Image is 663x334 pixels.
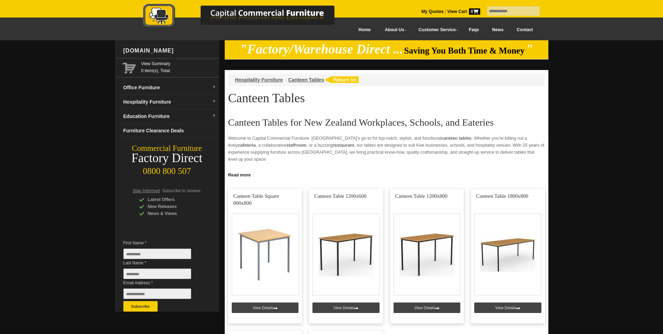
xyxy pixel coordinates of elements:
strong: canteen tables [441,136,471,141]
img: dropdown [212,114,216,118]
h2: Canteen Tables for New Zealand Workplaces, Schools, and Eateries [228,117,545,128]
div: Factory Direct [115,153,219,163]
a: Faqs [462,22,486,38]
a: Customer Service [411,22,462,38]
span: 0 item(s), Total: [141,60,216,73]
a: Contact [510,22,539,38]
span: Subscribe to receive: [162,188,201,193]
h2: Why Choose Our Canteen Tables? [228,168,545,179]
a: Office Furnituredropdown [121,81,219,95]
div: 0800 800 507 [115,163,219,176]
a: News [485,22,510,38]
input: First Name * [123,249,191,259]
div: [DOMAIN_NAME] [121,40,219,61]
a: Furniture Clearance Deals [121,124,219,138]
div: Commercial Furniture [115,144,219,153]
span: 0 [469,8,480,15]
em: " [526,42,533,56]
a: Capital Commercial Furniture Logo [124,4,368,31]
input: Last Name * [123,269,191,279]
a: Canteen Tables [288,77,324,83]
div: News & Views [139,210,206,217]
div: New Releases [139,203,206,210]
strong: View Cart [447,9,480,14]
span: First Name * [123,239,202,246]
img: dropdown [212,85,216,89]
a: View Cart0 [446,9,480,14]
a: About Us [377,22,411,38]
strong: restaurant [333,143,354,148]
li: › [284,76,286,83]
a: View Summary [141,60,216,67]
span: Stay Informed [133,188,160,193]
img: Capital Commercial Furniture Logo [124,4,368,29]
button: Subscribe [123,301,158,312]
input: Email Address * [123,288,191,299]
a: Click to read more [225,170,548,179]
img: return to [324,76,359,83]
p: Welcome to Capital Commercial Furniture, [GEOGRAPHIC_DATA]’s go-to for top-notch, stylish, and fu... [228,135,545,163]
div: Latest Offers [139,196,206,203]
strong: cafeteria [238,143,255,148]
a: Hospitality Furnituredropdown [121,95,219,109]
h1: Canteen Tables [228,91,545,105]
span: Last Name * [123,259,202,266]
a: Hospitality Furniture [235,77,283,83]
em: "Factory/Warehouse Direct ... [240,42,403,56]
a: My Quotes [421,9,444,14]
strong: staffroom [286,143,307,148]
span: Email Address * [123,279,202,286]
span: Saving You Both Time & Money [404,46,525,55]
img: dropdown [212,99,216,104]
a: Education Furnituredropdown [121,109,219,124]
